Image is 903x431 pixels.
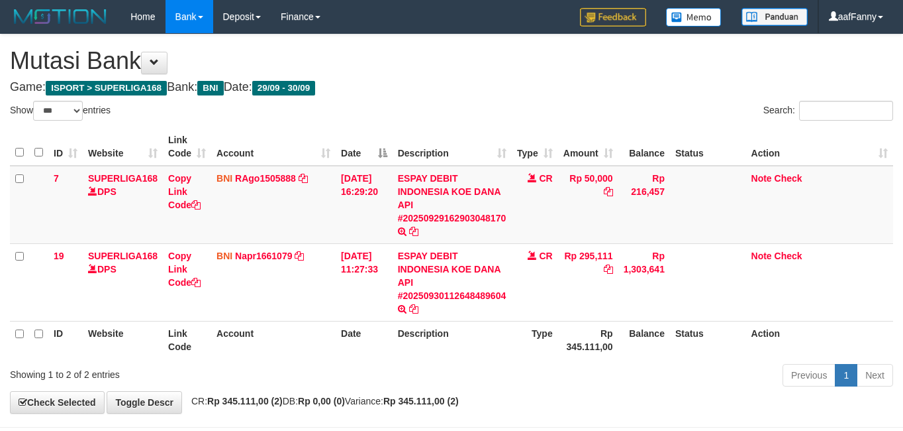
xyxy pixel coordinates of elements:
label: Show entries [10,101,111,121]
a: Napr1661079 [235,251,292,261]
img: MOTION_logo.png [10,7,111,27]
th: Action [746,321,893,359]
span: BNI [216,251,232,261]
a: SUPERLIGA168 [88,173,158,184]
h1: Mutasi Bank [10,48,893,74]
a: Copy Napr1661079 to clipboard [295,251,304,261]
a: Note [751,173,772,184]
div: Showing 1 to 2 of 2 entries [10,363,366,381]
a: Note [751,251,772,261]
td: [DATE] 16:29:20 [336,166,393,244]
th: Account [211,321,336,359]
th: Status [670,128,746,166]
img: panduan.png [741,8,808,26]
th: Description [393,321,512,359]
th: Amount: activate to sort column ascending [558,128,618,166]
th: Description: activate to sort column ascending [393,128,512,166]
th: Action: activate to sort column ascending [746,128,893,166]
strong: Rp 0,00 (0) [298,396,345,406]
strong: Rp 345.111,00 (2) [207,396,283,406]
a: SUPERLIGA168 [88,251,158,261]
th: Website [83,321,163,359]
th: Link Code [163,321,211,359]
th: Status [670,321,746,359]
th: Type: activate to sort column ascending [512,128,558,166]
input: Search: [799,101,893,121]
td: DPS [83,166,163,244]
img: Button%20Memo.svg [666,8,722,27]
a: Previous [783,364,835,387]
th: ID [48,321,83,359]
label: Search: [763,101,893,121]
td: [DATE] 11:27:33 [336,243,393,321]
th: Balance [618,128,670,166]
a: Check [775,173,802,184]
a: Check [775,251,802,261]
span: 19 [54,251,64,261]
select: Showentries [33,101,83,121]
strong: Rp 345.111,00 (2) [383,396,459,406]
a: Copy ESPAY DEBIT INDONESIA KOE DANA API #20250930112648489604 to clipboard [409,304,418,314]
a: RAgo1505888 [235,173,296,184]
td: DPS [83,243,163,321]
a: Check Selected [10,391,105,414]
th: Date [336,321,393,359]
a: Copy RAgo1505888 to clipboard [299,173,308,184]
a: Copy Rp 50,000 to clipboard [604,186,613,197]
h4: Game: Bank: Date: [10,81,893,94]
span: 7 [54,173,59,184]
td: Rp 1,303,641 [618,243,670,321]
th: Link Code: activate to sort column ascending [163,128,211,166]
td: Rp 216,457 [618,166,670,244]
span: BNI [216,173,232,184]
span: CR: DB: Variance: [185,396,459,406]
a: Copy ESPAY DEBIT INDONESIA KOE DANA API #20250929162903048170 to clipboard [409,226,418,237]
img: Feedback.jpg [580,8,646,27]
span: CR [539,251,552,261]
th: Date: activate to sort column descending [336,128,393,166]
span: ISPORT > SUPERLIGA168 [46,81,167,95]
a: Copy Rp 295,111 to clipboard [604,264,613,275]
a: Next [857,364,893,387]
a: ESPAY DEBIT INDONESIA KOE DANA API #20250930112648489604 [398,251,506,301]
a: Copy Link Code [168,173,201,210]
a: 1 [835,364,857,387]
td: Rp 295,111 [558,243,618,321]
th: ID: activate to sort column ascending [48,128,83,166]
th: Website: activate to sort column ascending [83,128,163,166]
th: Balance [618,321,670,359]
th: Account: activate to sort column ascending [211,128,336,166]
th: Rp 345.111,00 [558,321,618,359]
span: 29/09 - 30/09 [252,81,316,95]
span: BNI [197,81,223,95]
span: CR [539,173,552,184]
a: ESPAY DEBIT INDONESIA KOE DANA API #20250929162903048170 [398,173,506,223]
a: Toggle Descr [107,391,182,414]
a: Copy Link Code [168,251,201,288]
th: Type [512,321,558,359]
td: Rp 50,000 [558,166,618,244]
